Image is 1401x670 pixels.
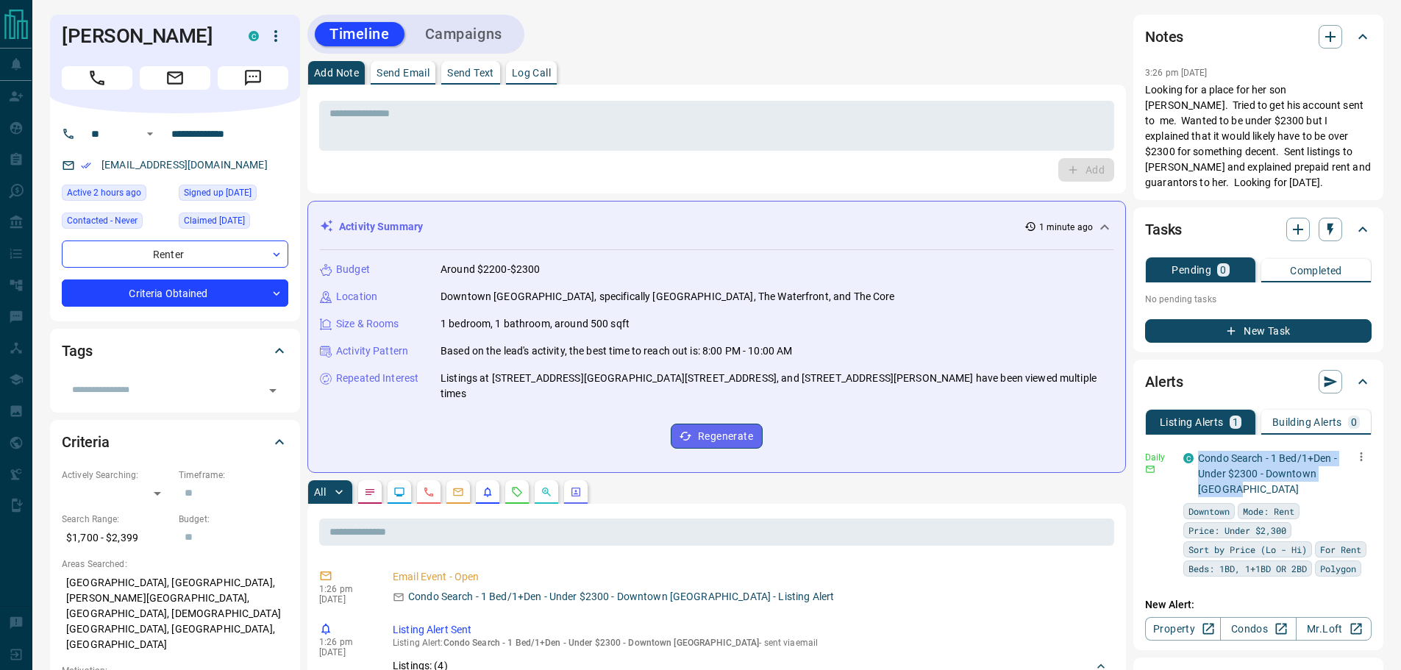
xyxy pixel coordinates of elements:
svg: Notes [364,486,376,498]
p: Listing Alerts [1160,417,1224,427]
div: Notes [1145,19,1372,54]
p: $1,700 - $2,399 [62,526,171,550]
p: 0 [1220,265,1226,275]
p: New Alert: [1145,597,1372,613]
p: Budget [336,262,370,277]
p: Listing Alert : - sent via email [393,638,1108,648]
p: Send Text [447,68,494,78]
div: Wed Jul 09 2025 [179,185,288,205]
p: Activity Summary [339,219,423,235]
div: Alerts [1145,364,1372,399]
p: All [314,487,326,497]
p: Areas Searched: [62,557,288,571]
p: Size & Rooms [336,316,399,332]
p: 1 bedroom, 1 bathroom, around 500 sqft [441,316,630,332]
p: 1 minute ago [1039,221,1093,234]
p: 1:26 pm [319,584,371,594]
button: Campaigns [410,22,517,46]
div: Renter [62,240,288,268]
p: 1:26 pm [319,637,371,647]
h2: Alerts [1145,370,1183,393]
h2: Notes [1145,25,1183,49]
a: [EMAIL_ADDRESS][DOMAIN_NAME] [101,159,268,171]
button: Open [263,380,283,401]
p: Search Range: [62,513,171,526]
span: Contacted - Never [67,213,138,228]
p: Around $2200-$2300 [441,262,540,277]
a: Condos [1220,617,1296,641]
div: Tasks [1145,212,1372,247]
span: Condo Search - 1 Bed/1+Den - Under $2300 - Downtown [GEOGRAPHIC_DATA] [443,638,760,648]
svg: Email [1145,464,1155,474]
span: Sort by Price (Lo - Hi) [1188,542,1307,557]
div: condos.ca [1183,453,1194,463]
div: Activity Summary1 minute ago [320,213,1113,240]
svg: Lead Browsing Activity [393,486,405,498]
p: [DATE] [319,647,371,657]
svg: Requests [511,486,523,498]
p: Listings at [STREET_ADDRESS][GEOGRAPHIC_DATA][STREET_ADDRESS], and [STREET_ADDRESS][PERSON_NAME] ... [441,371,1113,402]
span: Message [218,66,288,90]
p: Send Email [377,68,429,78]
p: Listing Alert Sent [393,622,1108,638]
svg: Listing Alerts [482,486,493,498]
p: Repeated Interest [336,371,418,386]
h2: Criteria [62,430,110,454]
svg: Agent Actions [570,486,582,498]
p: Location [336,289,377,304]
span: Mode: Rent [1243,504,1294,518]
p: Condo Search - 1 Bed/1+Den - Under $2300 - Downtown [GEOGRAPHIC_DATA] - Listing Alert [408,589,834,605]
p: Timeframe: [179,468,288,482]
span: Polygon [1320,561,1356,576]
span: Signed up [DATE] [184,185,252,200]
h1: [PERSON_NAME] [62,24,227,48]
a: Property [1145,617,1221,641]
div: Wed Aug 13 2025 [179,213,288,233]
span: Beds: 1BD, 1+1BD OR 2BD [1188,561,1307,576]
div: Fri Aug 15 2025 [62,185,171,205]
p: No pending tasks [1145,288,1372,310]
p: Email Event - Open [393,569,1108,585]
p: Budget: [179,513,288,526]
button: Open [141,125,159,143]
h2: Tags [62,339,92,363]
button: New Task [1145,319,1372,343]
svg: Email Verified [81,160,91,171]
span: Call [62,66,132,90]
span: For Rent [1320,542,1361,557]
p: Actively Searching: [62,468,171,482]
button: Timeline [315,22,404,46]
p: 1 [1233,417,1238,427]
p: Add Note [314,68,359,78]
p: Looking for a place for her son [PERSON_NAME]. Tried to get his account sent to me. Wanted to be ... [1145,82,1372,190]
p: Building Alerts [1272,417,1342,427]
a: Mr.Loft [1296,617,1372,641]
p: Pending [1172,265,1211,275]
svg: Calls [423,486,435,498]
div: Criteria Obtained [62,279,288,307]
p: Completed [1290,265,1342,276]
svg: Emails [452,486,464,498]
p: Daily [1145,451,1174,464]
h2: Tasks [1145,218,1182,241]
p: Downtown [GEOGRAPHIC_DATA], specifically [GEOGRAPHIC_DATA], The Waterfront, and The Core [441,289,895,304]
svg: Opportunities [541,486,552,498]
button: Regenerate [671,424,763,449]
p: Log Call [512,68,551,78]
div: condos.ca [249,31,259,41]
span: Downtown [1188,504,1230,518]
div: Criteria [62,424,288,460]
div: Tags [62,333,288,368]
p: 0 [1351,417,1357,427]
span: Claimed [DATE] [184,213,245,228]
p: 3:26 pm [DATE] [1145,68,1208,78]
span: Active 2 hours ago [67,185,141,200]
p: [DATE] [319,594,371,605]
p: Based on the lead's activity, the best time to reach out is: 8:00 PM - 10:00 AM [441,343,792,359]
span: Price: Under $2,300 [1188,523,1286,538]
a: Condo Search - 1 Bed/1+Den - Under $2300 - Downtown [GEOGRAPHIC_DATA] [1198,452,1337,495]
p: [GEOGRAPHIC_DATA], [GEOGRAPHIC_DATA], [PERSON_NAME][GEOGRAPHIC_DATA], [GEOGRAPHIC_DATA], [DEMOGRA... [62,571,288,657]
p: Activity Pattern [336,343,408,359]
span: Email [140,66,210,90]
